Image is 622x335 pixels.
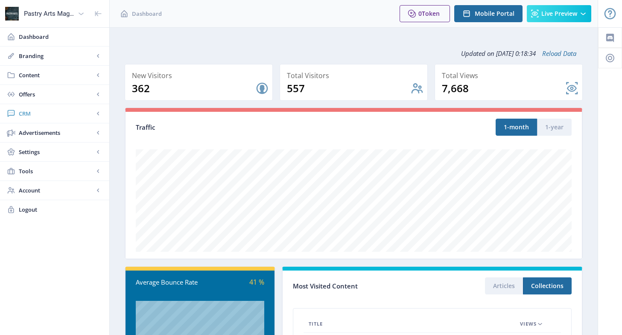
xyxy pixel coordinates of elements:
[400,5,450,22] button: 0Token
[309,319,323,329] span: Title
[541,10,577,17] span: Live Preview
[19,71,94,79] span: Content
[527,5,591,22] button: Live Preview
[249,277,264,287] span: 41 %
[422,9,440,17] span: Token
[19,90,94,99] span: Offers
[19,148,94,156] span: Settings
[520,319,537,329] span: Views
[24,4,74,23] div: Pastry Arts Magazine
[442,70,579,82] div: Total Views
[132,82,255,95] div: 362
[19,52,94,60] span: Branding
[496,119,537,136] button: 1-month
[125,43,583,64] div: Updated on [DATE] 0:18:34
[523,277,572,294] button: Collections
[5,7,19,20] img: properties.app_icon.png
[136,277,200,287] div: Average Bounce Rate
[132,70,269,82] div: New Visitors
[19,167,94,175] span: Tools
[537,119,572,136] button: 1-year
[19,32,102,41] span: Dashboard
[19,128,94,137] span: Advertisements
[136,122,354,132] div: Traffic
[293,280,432,293] div: Most Visited Content
[19,186,94,195] span: Account
[454,5,523,22] button: Mobile Portal
[485,277,523,294] button: Articles
[287,70,424,82] div: Total Visitors
[442,82,565,95] div: 7,668
[19,109,94,118] span: CRM
[19,205,102,214] span: Logout
[475,10,514,17] span: Mobile Portal
[132,9,162,18] span: Dashboard
[536,49,576,58] a: Reload Data
[287,82,410,95] div: 557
